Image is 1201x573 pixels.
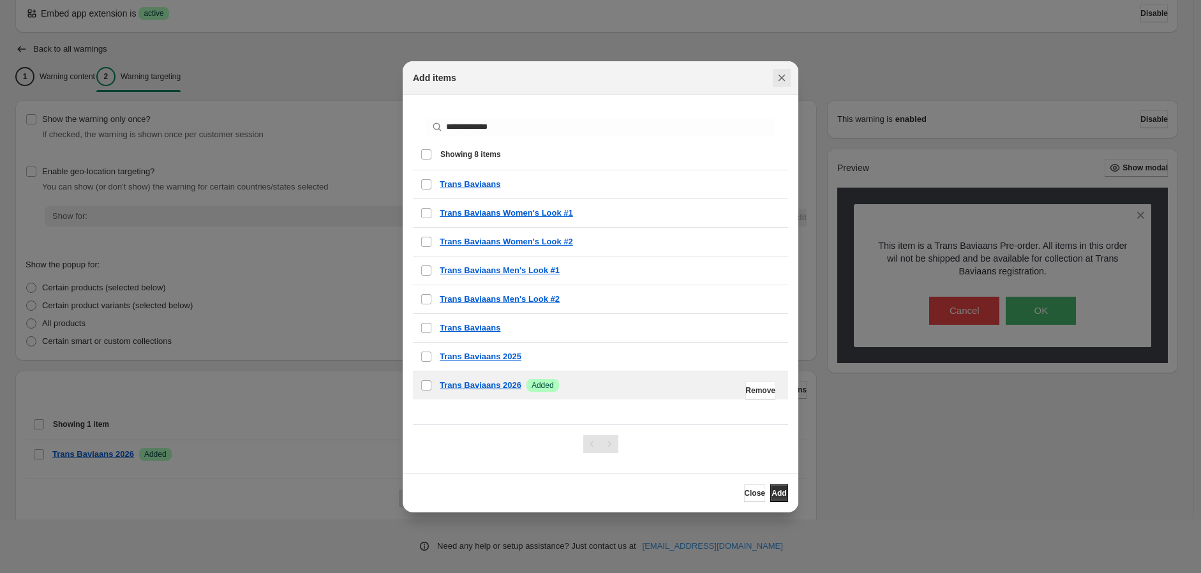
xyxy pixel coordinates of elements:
button: Remove [745,382,775,399]
span: Added [532,380,554,391]
a: Trans Baviaans [440,322,500,334]
span: Close [744,488,765,498]
button: Close [773,69,791,87]
span: Showing 8 items [440,149,501,160]
button: Add [770,484,788,502]
button: Close [744,484,765,502]
a: Trans Baviaans Men's Look #2 [440,293,560,306]
a: Trans Baviaans 2025 [440,350,521,363]
a: Trans Baviaans [440,178,500,191]
h2: Add items [413,71,456,84]
span: Remove [745,385,775,396]
a: Trans Baviaans 2026 [440,379,521,392]
span: Add [772,488,786,498]
a: Trans Baviaans Women's Look #2 [440,235,573,248]
a: Trans Baviaans Women's Look #1 [440,207,573,220]
nav: Pagination [583,435,618,453]
a: Trans Baviaans Men's Look #1 [440,264,560,277]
